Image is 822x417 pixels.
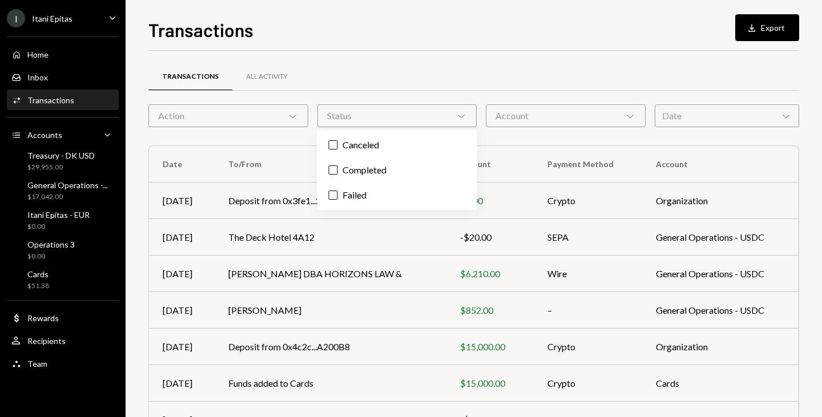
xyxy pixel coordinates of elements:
div: $0.00 [27,222,90,232]
a: Transactions [7,90,119,110]
div: General Operations -... [27,180,108,190]
a: Rewards [7,307,119,328]
a: Recipients [7,330,119,351]
a: Treasury - DK USD$29,955.00 [7,147,119,175]
label: Completed [322,160,473,180]
div: Treasury - DK USD [27,151,95,160]
h1: Transactions [148,18,253,41]
td: Cards [642,365,799,402]
div: [DATE] [163,376,201,390]
div: Inbox [27,72,48,82]
a: Accounts [7,124,119,145]
td: General Operations - USDC [642,256,799,292]
div: $0.00 [460,194,520,208]
td: Crypto [534,365,642,402]
div: $6,210.00 [460,267,520,281]
a: Team [7,353,119,374]
div: $17,042.00 [27,192,108,202]
td: Organization [642,329,799,365]
td: Funds added to Cards [215,365,446,402]
div: $29,955.00 [27,163,95,172]
a: Transactions [148,62,232,91]
div: [DATE] [163,340,201,354]
td: Deposit from 0x4c2c...A200B8 [215,329,446,365]
div: Operations 3 [27,240,75,249]
div: Itani Epitas [32,14,72,23]
a: Cards$51.38 [7,266,119,293]
th: Account [642,146,799,183]
div: Accounts [27,130,62,140]
button: Completed [329,165,338,175]
label: Canceled [322,135,473,155]
div: I [7,9,25,27]
td: Crypto [534,183,642,219]
div: -$20.00 [460,230,520,244]
td: Organization [642,183,799,219]
div: Team [27,359,47,369]
th: Date [149,146,215,183]
button: Failed [329,191,338,200]
td: [PERSON_NAME] [215,292,446,329]
div: Account [486,104,646,127]
td: General Operations - USDC [642,292,799,329]
div: [DATE] [163,194,201,208]
div: Recipients [27,336,66,346]
div: Transactions [27,95,74,105]
th: Payment Method [534,146,642,183]
a: All Activity [232,62,301,91]
div: [DATE] [163,267,201,281]
div: Date [655,104,799,127]
td: Wire [534,256,642,292]
th: To/From [215,146,446,183]
td: General Operations - USDC [642,219,799,256]
div: $852.00 [460,303,520,317]
td: Crypto [534,329,642,365]
div: Rewards [27,313,59,323]
div: Status [317,104,477,127]
div: All Activity [246,72,288,82]
td: The Deck Hotel 4A12 [215,219,446,256]
div: Home [27,50,49,59]
div: Transactions [162,72,219,82]
a: Home [7,44,119,64]
td: Deposit from 0x3fe1...2587C3 [215,183,446,219]
div: $15,000.00 [460,376,520,390]
div: [DATE] [163,303,201,317]
div: $15,000.00 [460,340,520,354]
div: Itani Epitas - EUR [27,210,90,220]
button: Canceled [329,140,338,149]
td: [PERSON_NAME] DBA HORIZONS LAW & [215,256,446,292]
td: – [534,292,642,329]
td: SEPA [534,219,642,256]
a: General Operations -...$17,042.00 [7,177,119,204]
div: $0.00 [27,252,75,261]
div: $51.38 [27,281,49,291]
label: Failed [322,185,473,205]
a: Itani Epitas - EUR$0.00 [7,207,119,234]
a: Inbox [7,67,119,87]
th: Amount [446,146,534,183]
button: Export [735,14,799,41]
div: [DATE] [163,230,201,244]
div: Action [148,104,308,127]
a: Operations 3$0.00 [7,236,119,264]
div: Cards [27,269,49,279]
